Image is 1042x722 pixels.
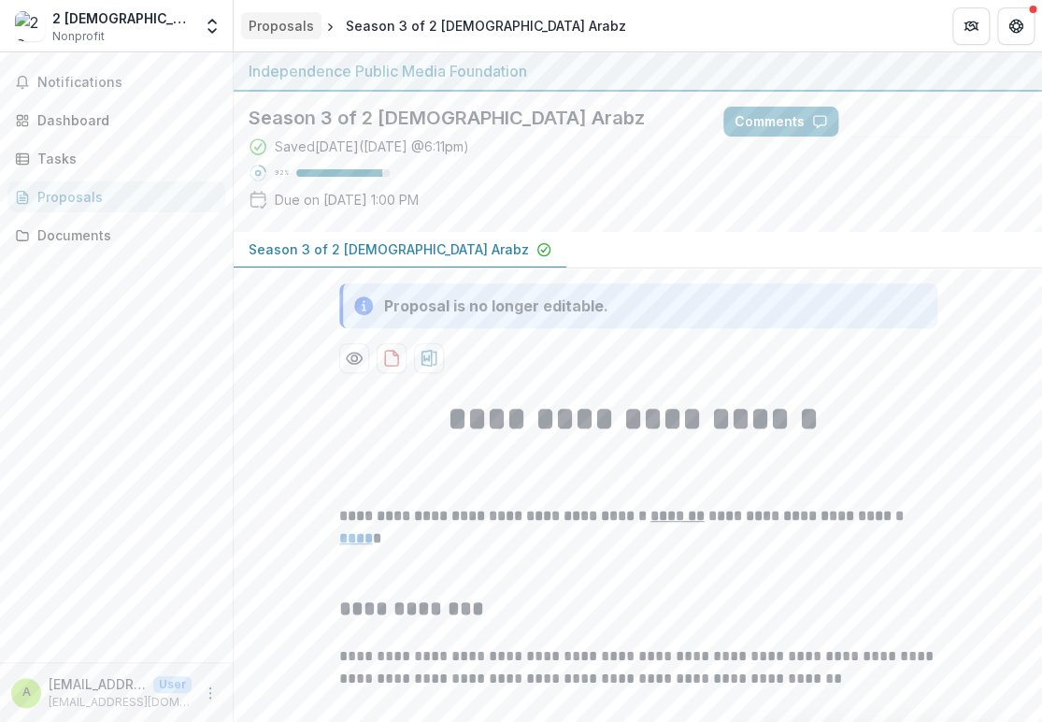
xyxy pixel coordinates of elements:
[275,166,289,180] p: 92 %
[52,28,105,45] span: Nonprofit
[275,137,469,156] div: Saved [DATE] ( [DATE] @ 6:11pm )
[199,682,221,704] button: More
[7,220,225,251] a: Documents
[49,674,146,694] p: [EMAIL_ADDRESS][DOMAIN_NAME]
[346,16,626,36] div: Season 3 of 2 [DEMOGRAPHIC_DATA] Arabz
[377,343,407,373] button: download-proposal
[37,110,210,130] div: Dashboard
[7,143,225,174] a: Tasks
[15,11,45,41] img: 2 Queer Arabz
[52,8,192,28] div: 2 [DEMOGRAPHIC_DATA] Arabz
[249,107,693,129] h2: Season 3 of 2 [DEMOGRAPHIC_DATA] Arabz
[249,239,529,259] p: Season 3 of 2 [DEMOGRAPHIC_DATA] Arabz
[37,225,210,245] div: Documents
[7,105,225,136] a: Dashboard
[275,190,419,209] p: Due on [DATE] 1:00 PM
[384,295,608,317] div: Proposal is no longer editable.
[339,343,369,373] button: Preview d6108e1b-1729-42be-a77c-5f1884ecb1a5-0.pdf
[153,676,192,693] p: User
[723,107,838,137] button: Comments
[49,694,192,711] p: [EMAIL_ADDRESS][DOMAIN_NAME]
[7,181,225,212] a: Proposals
[37,149,210,168] div: Tasks
[37,187,210,207] div: Proposals
[249,16,314,36] div: Proposals
[7,67,225,97] button: Notifications
[37,75,218,91] span: Notifications
[997,7,1035,45] button: Get Help
[241,12,321,39] a: Proposals
[952,7,990,45] button: Partners
[22,686,31,699] div: amershani@gmail.com
[414,343,444,373] button: download-proposal
[199,7,225,45] button: Open entity switcher
[249,60,1027,82] div: Independence Public Media Foundation
[241,12,634,39] nav: breadcrumb
[846,107,1027,137] button: Answer Suggestions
